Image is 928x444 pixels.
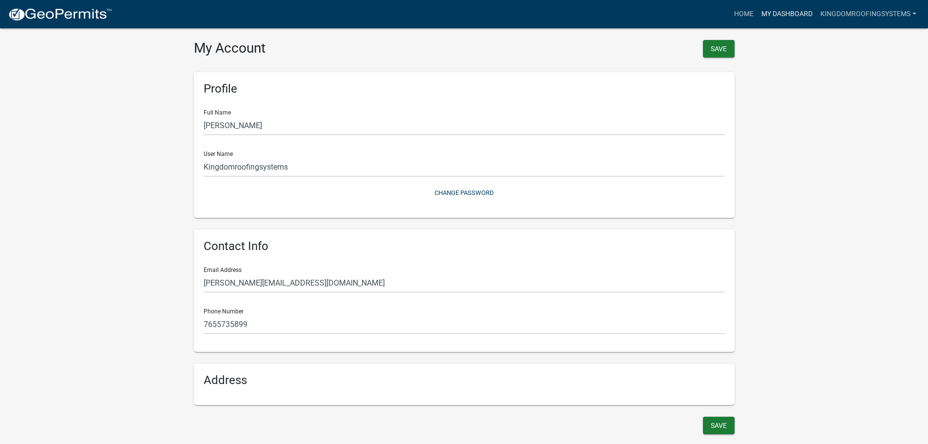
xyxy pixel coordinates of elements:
[703,40,735,58] button: Save
[730,5,758,23] a: Home
[194,40,457,57] h3: My Account
[204,239,725,253] h6: Contact Info
[204,82,725,96] h6: Profile
[758,5,816,23] a: My Dashboard
[204,185,725,201] button: Change Password
[204,373,725,387] h6: Address
[816,5,920,23] a: Kingdomroofingsystems
[703,417,735,434] button: Save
